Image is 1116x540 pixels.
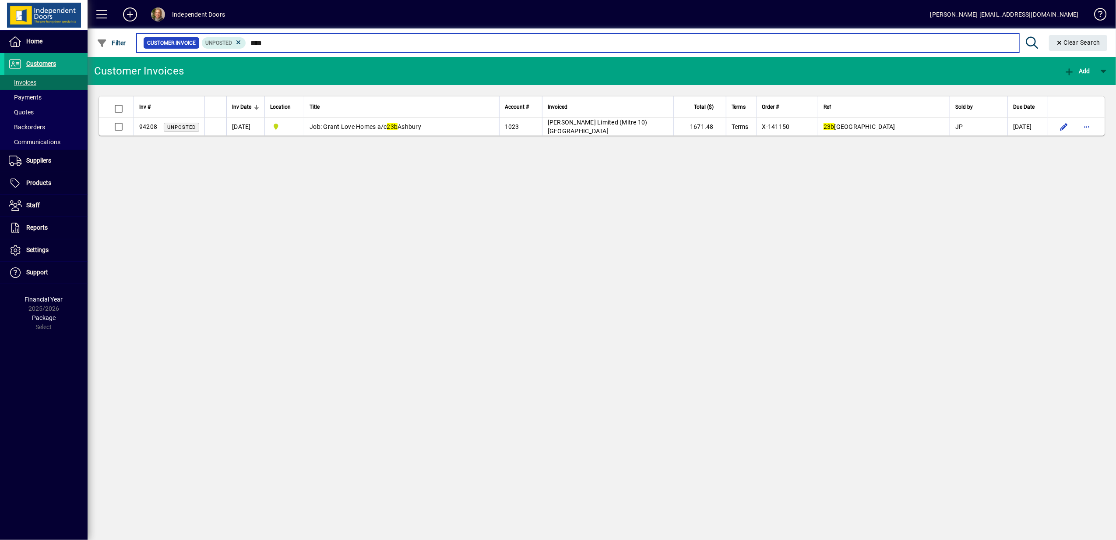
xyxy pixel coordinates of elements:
[270,122,299,131] span: Timaru
[9,109,34,116] span: Quotes
[824,102,944,112] div: Ref
[26,246,49,253] span: Settings
[116,7,144,22] button: Add
[26,38,42,45] span: Home
[26,157,51,164] span: Suppliers
[1064,67,1090,75] span: Add
[1007,118,1048,135] td: [DATE]
[732,102,746,112] span: Terms
[955,102,973,112] span: Sold by
[1013,102,1035,112] span: Due Date
[139,123,157,130] span: 94208
[4,31,88,53] a: Home
[4,262,88,284] a: Support
[824,123,834,130] em: 23b
[1013,102,1042,112] div: Due Date
[955,102,1002,112] div: Sold by
[4,239,88,261] a: Settings
[548,119,648,135] span: [PERSON_NAME] Limited (Mitre 10) [GEOGRAPHIC_DATA]
[762,102,779,112] span: Order #
[26,179,51,186] span: Products
[232,102,251,112] span: Inv Date
[95,35,128,51] button: Filter
[505,102,537,112] div: Account #
[97,39,126,46] span: Filter
[4,75,88,90] a: Invoices
[9,94,42,101] span: Payments
[26,202,40,209] span: Staff
[202,37,246,49] mat-chip: Customer Invoice Status: Unposted
[4,150,88,172] a: Suppliers
[26,60,56,67] span: Customers
[505,102,529,112] span: Account #
[387,123,398,130] em: 23b
[762,123,790,130] span: X-141150
[144,7,172,22] button: Profile
[1056,39,1101,46] span: Clear Search
[824,102,831,112] span: Ref
[1057,120,1071,134] button: Edit
[94,64,184,78] div: Customer Invoices
[4,90,88,105] a: Payments
[310,123,421,130] span: Job: Grant Love Homes a/c Ashbury
[4,195,88,217] a: Staff
[1088,2,1105,30] a: Knowledge Base
[1080,120,1094,134] button: More options
[4,217,88,239] a: Reports
[679,102,722,112] div: Total ($)
[172,7,225,21] div: Independent Doors
[205,40,232,46] span: Unposted
[139,102,199,112] div: Inv #
[147,39,196,47] span: Customer Invoice
[4,172,88,194] a: Products
[548,102,567,112] span: Invoiced
[4,120,88,135] a: Backorders
[9,139,60,146] span: Communications
[505,123,519,130] span: 1023
[25,296,63,303] span: Financial Year
[310,102,493,112] div: Title
[270,102,291,112] span: Location
[762,102,813,112] div: Order #
[9,124,45,131] span: Backorders
[694,102,714,112] span: Total ($)
[167,124,196,130] span: Unposted
[1049,35,1108,51] button: Clear
[673,118,726,135] td: 1671.48
[4,105,88,120] a: Quotes
[1062,63,1092,79] button: Add
[930,7,1079,21] div: [PERSON_NAME] [EMAIL_ADDRESS][DOMAIN_NAME]
[270,102,299,112] div: Location
[139,102,151,112] span: Inv #
[310,102,320,112] span: Title
[32,314,56,321] span: Package
[232,102,259,112] div: Inv Date
[9,79,36,86] span: Invoices
[26,224,48,231] span: Reports
[732,123,749,130] span: Terms
[226,118,264,135] td: [DATE]
[824,123,895,130] span: [GEOGRAPHIC_DATA]
[26,269,48,276] span: Support
[955,123,963,130] span: JP
[548,102,668,112] div: Invoiced
[4,135,88,149] a: Communications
